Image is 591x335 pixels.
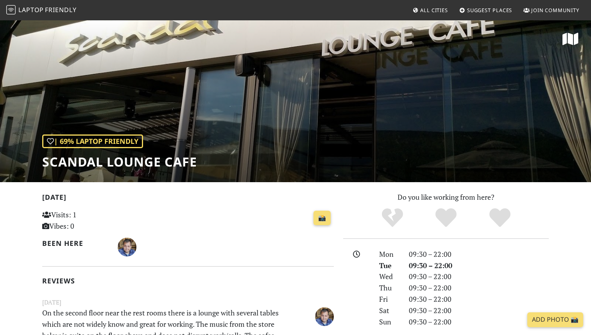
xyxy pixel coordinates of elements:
a: 📸 [313,211,331,226]
h1: Scandal Lounge Cafe [42,154,197,169]
div: 09:30 – 22:00 [404,271,553,282]
a: Add Photo 📸 [527,312,583,327]
span: Suggest Places [467,7,512,14]
div: Sun [374,316,404,328]
p: Do you like working from here? [343,192,549,203]
div: 09:30 – 22:00 [404,260,553,271]
img: LaptopFriendly [6,5,16,14]
div: Wed [374,271,404,282]
div: 09:30 – 22:00 [404,294,553,305]
div: Definitely! [473,207,527,229]
div: 09:30 – 22:00 [404,305,553,316]
span: Friendly [45,5,76,14]
span: Laptop [18,5,44,14]
span: Martin Dechev [118,242,136,251]
p: Visits: 1 Vibes: 0 [42,209,133,232]
div: 09:30 – 22:00 [404,249,553,260]
a: LaptopFriendly LaptopFriendly [6,4,77,17]
a: Join Community [520,3,582,17]
div: Yes [419,207,473,229]
span: Join Community [531,7,579,14]
div: 09:30 – 22:00 [404,282,553,294]
h2: [DATE] [42,193,334,204]
div: Thu [374,282,404,294]
h2: Reviews [42,277,334,285]
a: Suggest Places [456,3,516,17]
span: All Cities [420,7,448,14]
small: [DATE] [38,297,338,307]
div: 09:30 – 22:00 [404,316,553,328]
div: Tue [374,260,404,271]
div: | 69% Laptop Friendly [42,134,143,148]
div: Mon [374,249,404,260]
span: Martin Dechev [315,311,334,320]
h2: Been here [42,239,108,247]
img: 3187-martin.jpg [118,238,136,256]
div: Sat [374,305,404,316]
div: No [365,207,419,229]
div: Fri [374,294,404,305]
img: 3187-martin.jpg [315,307,334,326]
a: All Cities [409,3,451,17]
